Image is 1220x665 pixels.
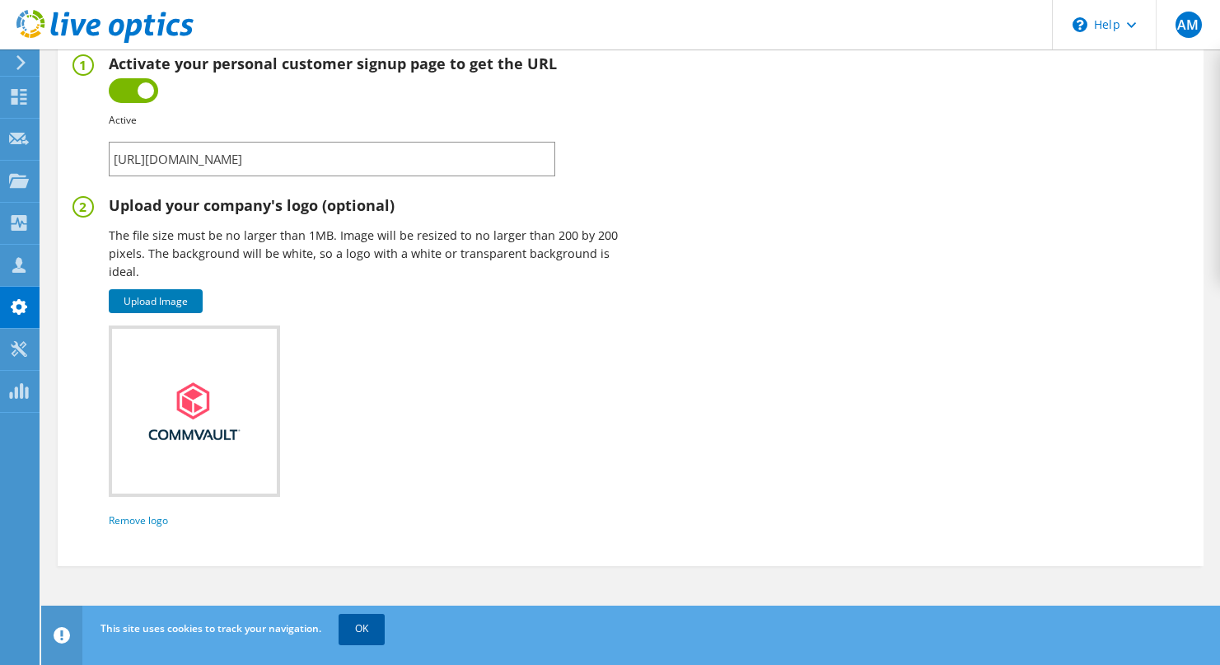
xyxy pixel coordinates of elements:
[100,621,321,635] span: This site uses cookies to track your navigation.
[109,196,624,214] h2: Upload your company's logo (optional)
[109,289,203,313] a: Upload Image
[1073,17,1087,32] svg: \n
[1176,12,1202,38] span: AM
[109,227,624,281] p: The file size must be no larger than 1MB. Image will be resized to no larger than 200 by 200 pixe...
[339,614,385,644] a: OK
[109,113,137,127] b: Active
[109,513,168,527] a: Remove logo
[116,345,273,477] img: h+aj1qipDiUuwAAAABJRU5ErkJggg==
[109,54,557,73] h2: Activate your personal customer signup page to get the URL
